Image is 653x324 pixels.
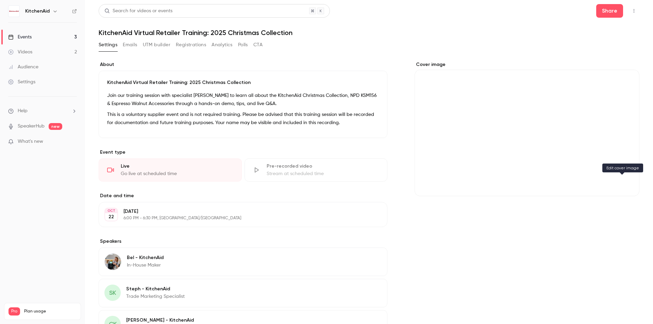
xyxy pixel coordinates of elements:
[415,61,639,196] section: Cover image
[127,262,164,269] p: In-House Maker
[415,61,639,68] label: Cover image
[176,39,206,50] button: Registrations
[212,39,233,50] button: Analytics
[267,170,379,177] div: Stream at scheduled time
[267,163,379,170] div: Pre-recorded video
[253,39,263,50] button: CTA
[143,39,170,50] button: UTM builder
[238,39,248,50] button: Polls
[8,34,32,40] div: Events
[109,288,116,297] span: SK
[99,192,387,199] label: Date and time
[99,238,387,245] label: Speakers
[99,248,387,276] div: Bel - KitchenAidBel - KitchenAidIn-House Maker
[24,309,77,314] span: Plan usage
[107,79,379,86] p: KitchenAid Virtual Retailer Training: 2025 Christmas Collection
[123,208,351,215] p: [DATE]
[69,139,77,145] iframe: Noticeable Trigger
[99,39,117,50] button: Settings
[8,79,35,85] div: Settings
[8,107,77,115] li: help-dropdown-opener
[99,61,387,68] label: About
[49,123,62,130] span: new
[99,29,639,37] h1: KitchenAid Virtual Retailer Training: 2025 Christmas Collection
[127,254,164,261] p: Bel - KitchenAid
[596,4,623,18] button: Share
[108,214,114,220] p: 22
[126,286,185,292] p: Steph - KitchenAid
[9,6,19,17] img: KitchenAid
[245,158,388,182] div: Pre-recorded videoStream at scheduled time
[99,149,387,156] p: Event type
[126,293,185,300] p: Trade Marketing Specialist
[8,64,38,70] div: Audience
[107,110,379,127] p: This is a voluntary supplier event and is not required training. Please be advised that this trai...
[104,7,172,15] div: Search for videos or events
[107,91,379,108] p: Join our training session with specialist [PERSON_NAME] to learn all about the KitchenAid Christm...
[8,49,32,55] div: Videos
[105,208,117,213] div: OCT
[99,279,387,307] div: SKSteph - KitchenAidTrade Marketing Specialist
[121,170,233,177] div: Go live at scheduled time
[18,138,43,145] span: What's new
[123,216,351,221] p: 6:00 PM - 6:30 PM, [GEOGRAPHIC_DATA]/[GEOGRAPHIC_DATA]
[105,254,121,270] img: Bel - KitchenAid
[123,39,137,50] button: Emails
[9,307,20,316] span: Pro
[121,163,233,170] div: Live
[18,123,45,130] a: SpeakerHub
[126,317,194,324] p: [PERSON_NAME] - KitchenAid
[99,158,242,182] div: LiveGo live at scheduled time
[18,107,28,115] span: Help
[25,8,50,15] h6: KitchenAid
